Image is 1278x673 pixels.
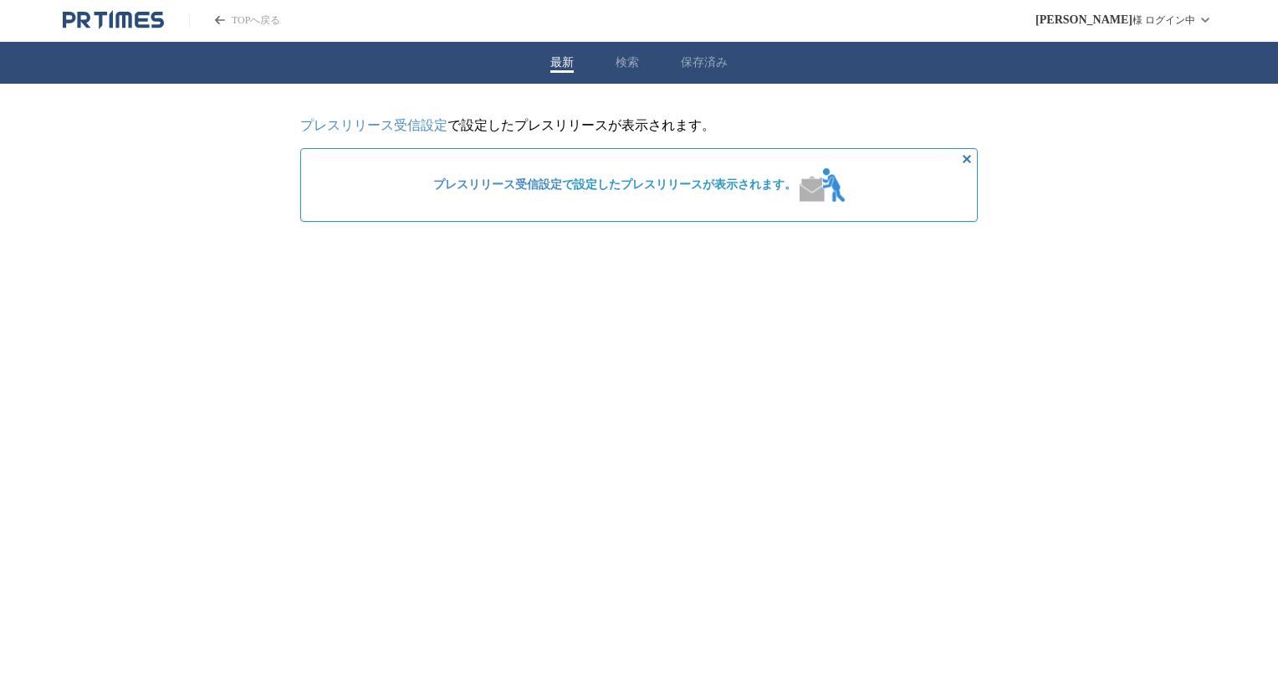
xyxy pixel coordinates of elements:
[300,117,978,135] p: で設定したプレスリリースが表示されます。
[433,177,796,193] span: で設定したプレスリリースが表示されます。
[957,149,977,169] button: 非表示にする
[550,55,574,70] button: 最新
[433,178,562,191] a: プレスリリース受信設定
[63,10,164,30] a: PR TIMESのトップページはこちら
[616,55,639,70] button: 検索
[1035,13,1132,27] span: [PERSON_NAME]
[189,13,280,28] a: PR TIMESのトップページはこちら
[300,118,447,132] a: プレスリリース受信設定
[681,55,728,70] button: 保存済み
